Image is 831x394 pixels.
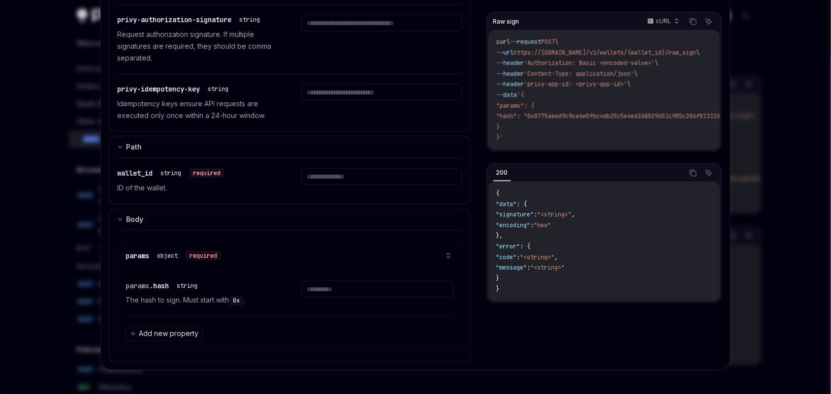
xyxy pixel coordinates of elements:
span: 0x [233,297,240,305]
span: "hash": "0x0775aeed9c9ce6e0fbc4db25c5e4e6368029651c905c286f813126a09025a21e" [496,112,758,120]
div: string [208,85,228,93]
span: \ [555,38,558,46]
div: 200 [493,167,511,179]
p: ID of the wallet. [117,182,278,194]
span: --header [496,59,524,67]
button: cURL [642,13,684,30]
span: "<string>" [520,253,555,261]
span: '{ [517,91,524,99]
span: : [517,253,520,261]
button: Copy the contents from the code block [687,15,700,28]
span: --header [496,80,524,88]
div: string [239,16,260,24]
span: 'privy-app-id: <privy-app-id>' [524,80,627,88]
span: { [496,189,500,197]
div: Path [126,141,142,153]
div: wallet_id [117,168,224,178]
span: --data [496,91,517,99]
span: : { [520,242,531,250]
div: privy-idempotency-key [117,84,232,94]
span: \ [634,70,638,78]
span: params [126,251,149,260]
span: privy-idempotency-key [117,85,200,93]
span: : [531,221,534,229]
button: Ask AI [703,167,715,180]
span: "message" [496,264,527,272]
button: Copy the contents from the code block [687,167,700,180]
span: }, [496,232,503,240]
span: "<string>" [531,264,565,272]
p: The hash to sign. Must start with . [126,295,278,306]
span: \ [655,59,658,67]
span: : { [517,200,527,208]
span: curl [496,38,510,46]
span: hash [153,281,169,290]
span: https://[DOMAIN_NAME]/v1/wallets/{wallet_id}/raw_sign [513,49,696,57]
div: privy-authorization-signature [117,15,264,25]
span: } [496,274,500,282]
p: cURL [656,17,671,25]
span: params. [126,281,153,290]
button: Ask AI [703,15,715,28]
span: --url [496,49,513,57]
button: Add new property [126,327,203,341]
span: "error" [496,242,520,250]
div: params.hash [126,281,201,291]
span: "params": { [496,102,534,110]
span: --header [496,70,524,78]
span: "signature" [496,211,534,218]
span: "code" [496,253,517,261]
span: "data" [496,200,517,208]
p: Request authorization signature. If multiple signatures are required, they should be comma separa... [117,29,278,64]
div: string [177,282,197,290]
div: Body [126,213,143,225]
span: \ [627,80,631,88]
span: "encoding" [496,221,531,229]
span: : [534,211,538,218]
div: params [126,251,221,261]
span: }' [496,133,503,141]
span: \ [696,49,700,57]
span: } [496,285,500,293]
span: --request [510,38,541,46]
span: privy-authorization-signature [117,15,231,24]
span: "hex" [534,221,551,229]
span: : [527,264,531,272]
span: 'Authorization: Basic <encoded-value>' [524,59,655,67]
span: "<string>" [538,211,572,218]
div: string [160,169,181,177]
div: object [157,252,178,260]
span: } [496,123,500,131]
span: , [555,253,558,261]
span: Add new property [139,329,198,339]
span: , [572,211,575,218]
span: POST [541,38,555,46]
div: required [189,168,224,178]
span: wallet_id [117,169,153,178]
p: Idempotency keys ensure API requests are executed only once within a 24-hour window. [117,98,278,121]
button: expand input section [109,136,471,158]
span: 'Content-Type: application/json' [524,70,634,78]
button: expand input section [109,208,471,230]
span: Raw sign [493,18,519,26]
div: required [186,251,221,261]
